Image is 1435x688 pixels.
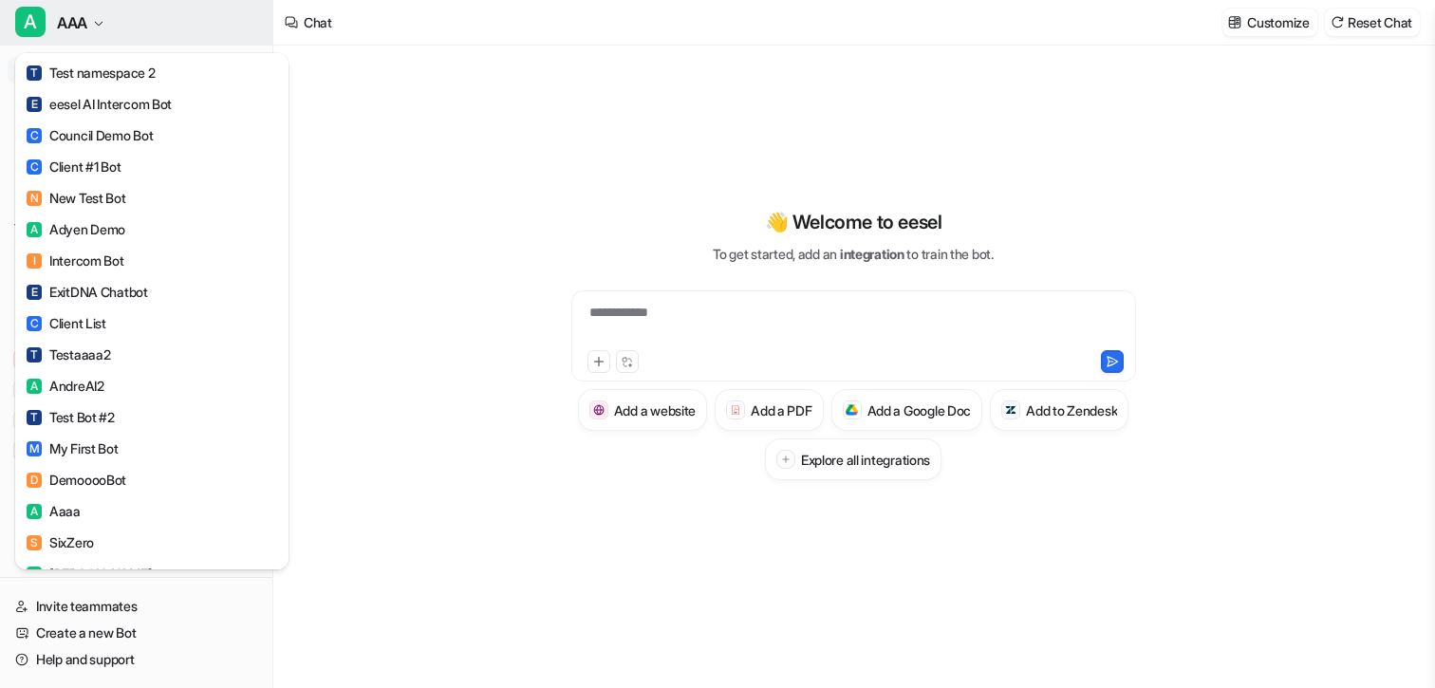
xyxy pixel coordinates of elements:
span: A [27,379,42,394]
div: AAAA [15,53,289,569]
div: ExitDNA Chatbot [27,282,148,302]
div: Council Demo Bot [27,125,154,145]
span: A [27,222,42,237]
span: A [27,504,42,519]
div: Client #1 Bot [27,157,121,177]
span: C [27,316,42,331]
span: T [27,410,42,425]
div: Adyen Demo [27,219,125,239]
span: I [27,253,42,269]
div: AndreAI2 [27,376,104,396]
div: Client List [27,313,106,333]
span: A [27,567,42,582]
span: A [15,7,46,37]
span: S [27,535,42,550]
div: Test Bot #2 [27,407,115,427]
span: E [27,285,42,300]
span: T [27,65,42,81]
span: T [27,347,42,363]
div: Testaaaa2 [27,344,110,364]
div: Aaaa [27,501,81,521]
div: Intercom Bot [27,251,124,270]
div: SixZero [27,532,94,552]
div: [PERSON_NAME] [27,564,152,584]
div: New Test Bot [27,188,126,208]
div: Test namespace 2 [27,63,156,83]
span: N [27,191,42,206]
span: AAA [57,9,87,36]
span: M [27,441,42,456]
span: E [27,97,42,112]
div: eesel AI Intercom Bot [27,94,172,114]
span: C [27,159,42,175]
span: C [27,128,42,143]
div: DemooooBot [27,470,126,490]
span: D [27,473,42,488]
div: My First Bot [27,438,119,458]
